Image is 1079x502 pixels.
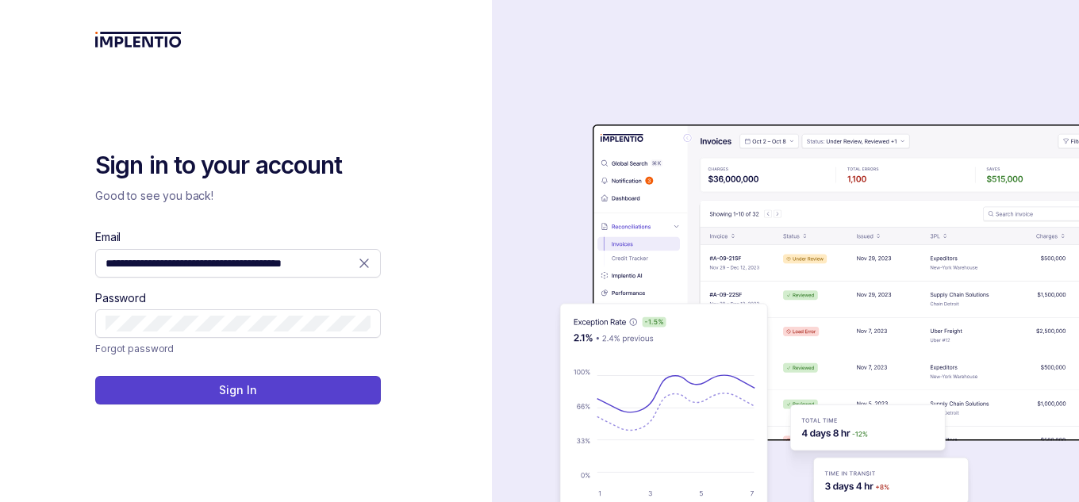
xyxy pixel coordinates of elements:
[95,188,381,204] p: Good to see you back!
[95,376,381,404] button: Sign In
[95,341,174,357] a: Link Forgot password
[95,150,381,182] h2: Sign in to your account
[95,32,182,48] img: logo
[219,382,256,398] p: Sign In
[95,290,146,306] label: Password
[95,229,121,245] label: Email
[95,341,174,357] p: Forgot password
